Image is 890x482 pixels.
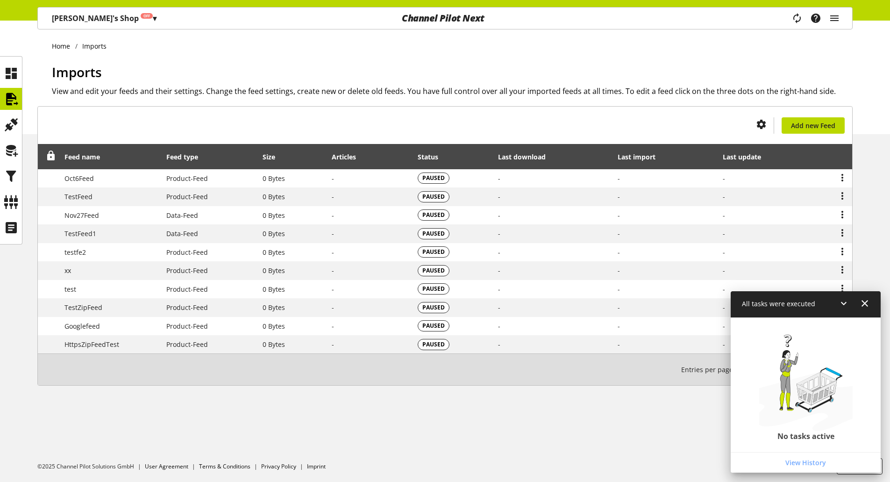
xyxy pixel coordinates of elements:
span: Unlock to reorder rows [46,151,56,161]
span: Data-Feed [166,229,198,238]
span: PAUSED [422,340,445,349]
span: 0 Bytes [263,285,285,294]
span: TestZipFeed [64,303,102,312]
span: - [332,285,334,294]
span: HttpsZipFeedTest [64,340,119,349]
span: - [618,340,620,349]
p: [PERSON_NAME]'s Shop [52,13,157,24]
span: 0 Bytes [263,174,285,183]
span: PAUSED [422,230,445,238]
span: 0 Bytes [263,266,285,275]
h2: No tasks active [777,432,834,441]
span: Googlefeed [64,322,100,331]
div: Size [263,152,285,162]
span: - [332,248,334,257]
span: - [498,340,500,349]
span: - [723,303,725,312]
div: Unlock to reorder rows [43,151,56,163]
li: ©2025 Channel Pilot Solutions GmbH [37,462,145,471]
span: All tasks were executed [742,299,815,308]
span: Product-Feed [166,174,208,183]
span: View History [785,458,826,468]
a: Imprint [307,462,326,470]
span: Product-Feed [166,192,208,201]
span: 0 Bytes [263,248,285,257]
span: - [723,174,725,183]
span: - [618,248,620,257]
span: PAUSED [422,211,445,219]
span: TestFeed1 [64,229,96,238]
span: - [498,266,500,275]
span: - [723,192,725,201]
span: Add new Feed [791,121,835,130]
div: Last import [618,152,665,162]
span: 0 Bytes [263,229,285,238]
span: - [332,322,334,331]
span: - [723,340,725,349]
div: Status [418,152,448,162]
span: - [618,211,620,220]
span: - [498,211,500,220]
span: testfe2 [64,248,86,257]
span: Product-Feed [166,285,208,294]
span: - [332,229,334,238]
span: - [618,174,620,183]
span: Product-Feed [166,248,208,257]
nav: main navigation [37,7,853,29]
span: Imports [52,63,102,81]
span: - [618,303,620,312]
span: PAUSED [422,193,445,201]
span: - [723,229,725,238]
span: - [498,322,500,331]
h2: View and edit your feeds and their settings. Change the feed settings, create new or delete old f... [52,86,853,97]
span: - [618,322,620,331]
span: - [332,266,334,275]
a: Home [52,41,75,51]
a: View History [733,454,879,471]
span: - [498,285,500,294]
span: - [332,303,334,312]
span: Off [143,13,150,19]
span: - [723,211,725,220]
span: TestFeed [64,192,93,201]
span: 0 Bytes [263,192,285,201]
div: Feed type [166,152,207,162]
span: PAUSED [422,285,445,293]
span: - [498,229,500,238]
span: - [618,192,620,201]
span: PAUSED [422,303,445,312]
span: - [723,285,725,294]
span: Entries per page [681,365,737,374]
span: Product-Feed [166,340,208,349]
div: Feed name [64,152,109,162]
span: PAUSED [422,322,445,330]
span: 0 Bytes [263,322,285,331]
span: 0 Bytes [263,211,285,220]
div: Last download [498,152,555,162]
span: - [498,248,500,257]
a: Privacy Policy [261,462,296,470]
span: PAUSED [422,248,445,256]
span: - [498,303,500,312]
a: User Agreement [145,462,188,470]
span: - [498,174,500,183]
span: - [498,192,500,201]
span: - [723,248,725,257]
span: Product-Feed [166,322,208,331]
span: xx [64,266,71,275]
span: PAUSED [422,266,445,275]
div: Last update [723,152,770,162]
span: test [64,285,76,294]
span: Product-Feed [166,266,208,275]
span: Data-Feed [166,211,198,220]
span: - [332,340,334,349]
span: - [618,266,620,275]
a: Add new Feed [782,117,845,134]
span: 0 Bytes [263,340,285,349]
a: Terms & Conditions [199,462,250,470]
span: - [332,211,334,220]
span: 0 Bytes [263,303,285,312]
span: Nov27Feed [64,211,99,220]
span: - [723,266,725,275]
div: Articles [332,152,365,162]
